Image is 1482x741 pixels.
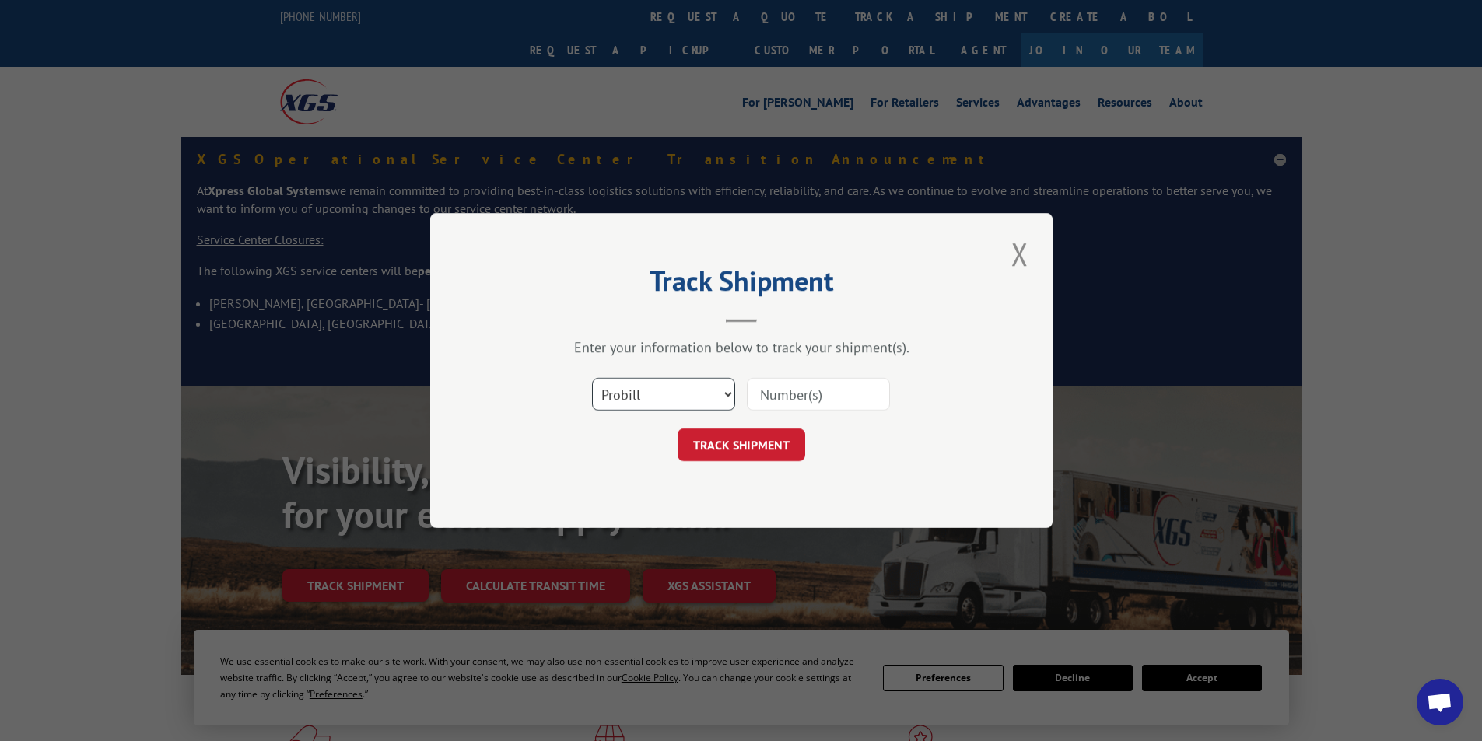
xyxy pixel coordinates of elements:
[678,428,805,461] button: TRACK SHIPMENT
[1417,679,1463,725] a: Open chat
[747,378,890,411] input: Number(s)
[508,338,975,356] div: Enter your information below to track your shipment(s).
[508,270,975,299] h2: Track Shipment
[1007,232,1033,275] button: Close modal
